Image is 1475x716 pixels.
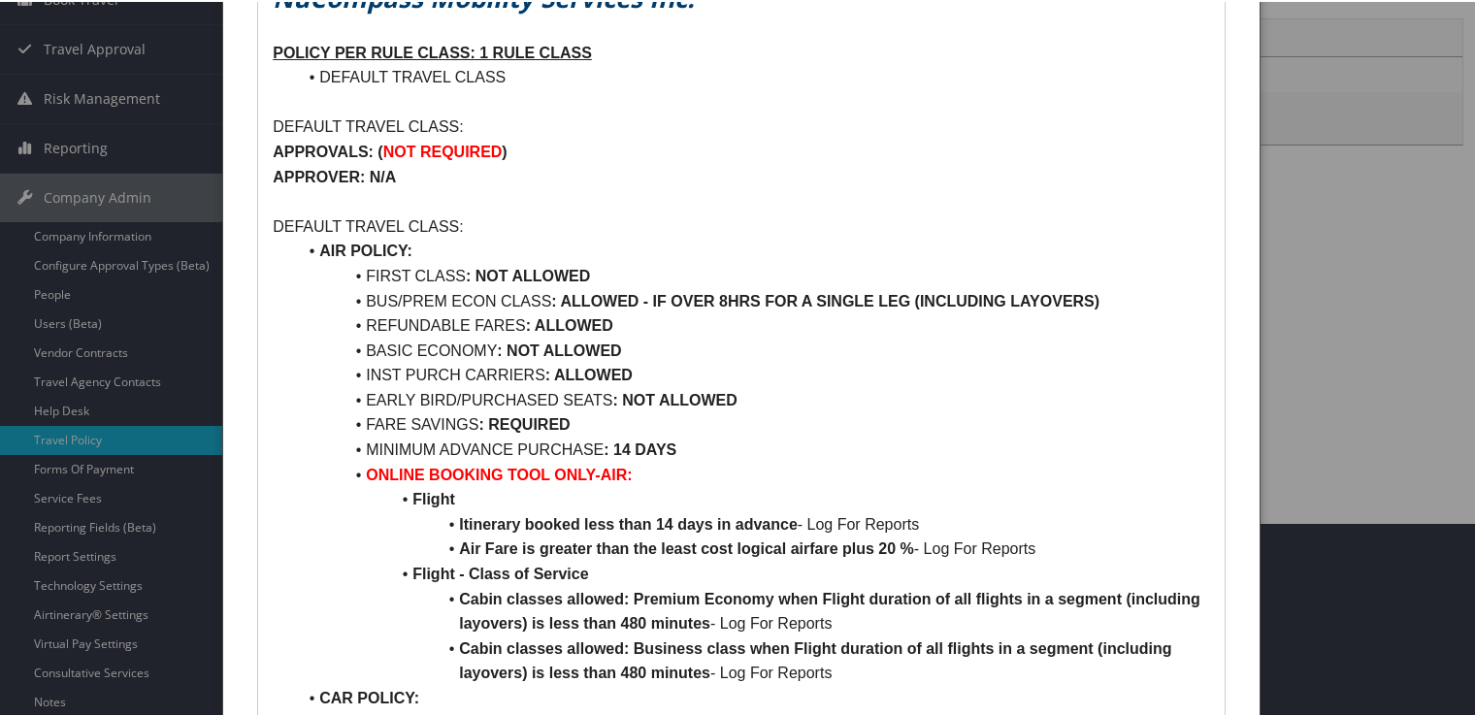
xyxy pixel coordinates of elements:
strong: : 14 DAYS [604,439,676,456]
u: POLICY PER RULE CLASS: 1 RULE CLASS [273,43,592,59]
strong: Cabin classes allowed: Premium Economy when Flight duration of all flights in a segment (includin... [459,589,1204,631]
li: - Log For Reports [296,510,1210,536]
li: - Log For Reports [296,585,1210,635]
strong: : NOT ALLOWED [612,390,737,407]
p: DEFAULT TRAVEL CLASS: [273,212,1210,238]
strong: AIR POLICY: [319,241,412,257]
strong: : NOT ALLOWED [497,341,621,357]
strong: Cabin classes allowed: Business class when Flight duration of all flights in a segment (including... [459,638,1176,680]
strong: : ALLOWED [526,315,613,332]
strong: ) [502,142,507,158]
strong: Flight - Class of Service [412,564,588,580]
strong: : REQUIRED [478,414,570,431]
li: MINIMUM ADVANCE PURCHASE [296,436,1210,461]
li: FIRST CLASS [296,262,1210,287]
p: DEFAULT TRAVEL CLASS: [273,113,1210,138]
strong: APPROVER: N/A [273,167,396,183]
li: REFUNDABLE FARES [296,311,1210,337]
strong: APPROVALS: ( [273,142,382,158]
li: - Log For Reports [296,635,1210,684]
strong: CAR POLICY: [319,688,419,704]
li: INST PURCH CARRIERS [296,361,1210,386]
strong: Air Fare is greater than the least cost logical airfare plus 20 % [459,538,914,555]
li: BUS/PREM ECON CLASS [296,287,1210,312]
strong: Itinerary booked less than 14 days in advance [459,514,798,531]
li: BASIC ECONOMY [296,337,1210,362]
li: FARE SAVINGS [296,410,1210,436]
li: DEFAULT TRAVEL CLASS [296,63,1210,88]
li: - Log For Reports [296,535,1210,560]
strong: : NOT ALLOWED [466,266,590,282]
strong: : ALLOWED [545,365,633,381]
li: EARLY BIRD/PURCHASED SEATS [296,386,1210,411]
strong: ONLINE BOOKING TOOL ONLY-AIR: [366,465,632,481]
strong: : ALLOWED - IF OVER 8HRS FOR A SINGLE LEG (INCLUDING LAYOVERS) [551,291,1099,308]
strong: Flight [412,489,455,505]
strong: NOT REQUIRED [383,142,503,158]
